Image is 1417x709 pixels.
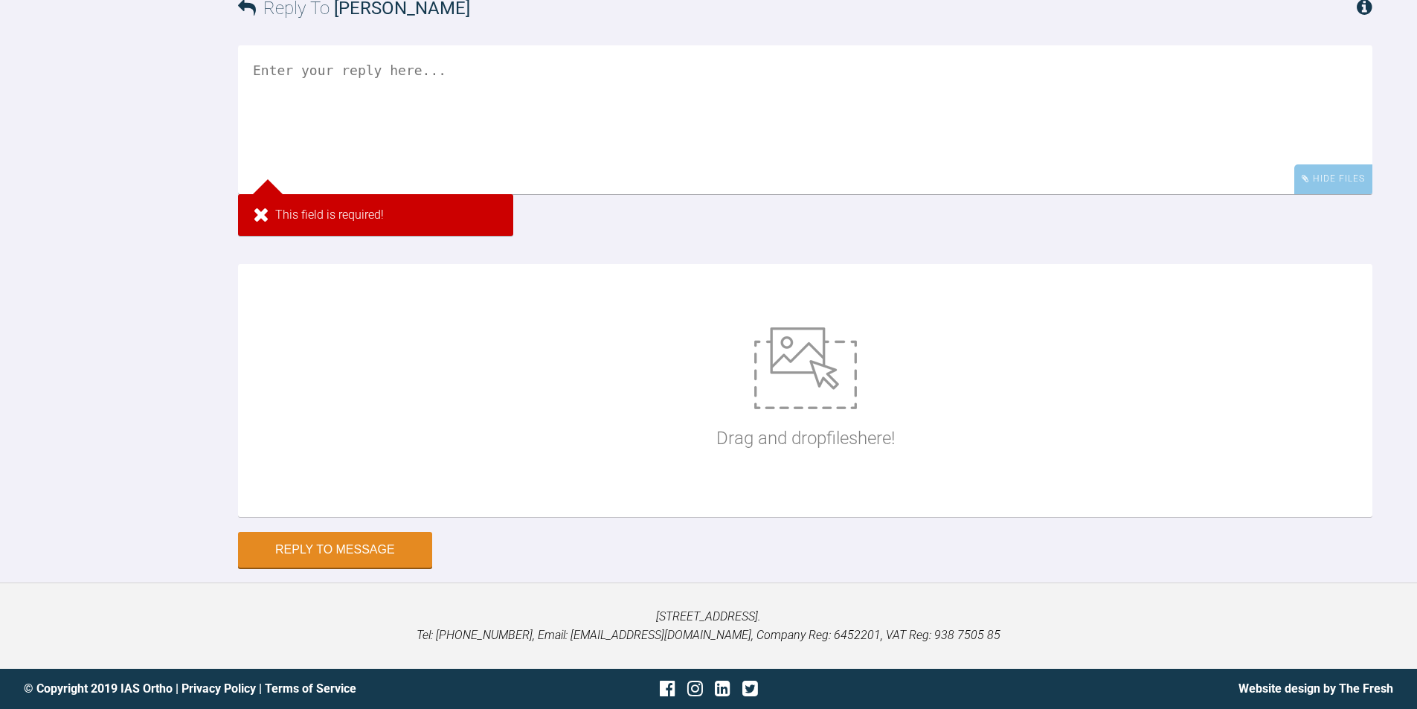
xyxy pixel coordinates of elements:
[238,532,432,568] button: Reply to Message
[716,424,895,452] p: Drag and drop files here!
[1238,681,1393,696] a: Website design by The Fresh
[1294,164,1372,193] div: Hide Files
[24,607,1393,645] p: [STREET_ADDRESS]. Tel: [PHONE_NUMBER], Email: [EMAIL_ADDRESS][DOMAIN_NAME], Company Reg: 6452201,...
[24,679,481,699] div: © Copyright 2019 IAS Ortho | |
[181,681,256,696] a: Privacy Policy
[265,681,356,696] a: Terms of Service
[238,194,513,236] div: This field is required!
